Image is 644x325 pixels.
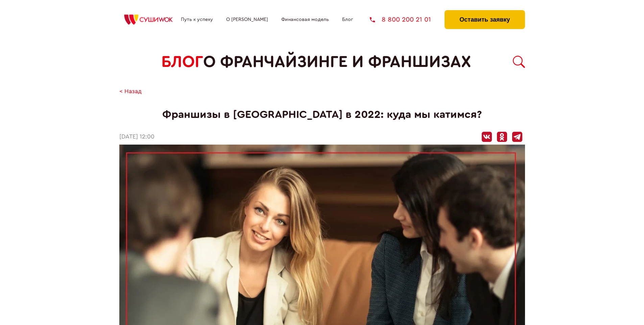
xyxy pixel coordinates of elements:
a: < Назад [119,88,142,95]
a: Блог [342,17,353,22]
a: О [PERSON_NAME] [226,17,268,22]
a: Путь к успеху [181,17,213,22]
span: 8 800 200 21 01 [382,16,431,23]
a: Финансовая модель [281,17,329,22]
span: о франчайзинге и франшизах [203,53,471,71]
span: БЛОГ [161,53,203,71]
button: Оставить заявку [445,10,525,29]
h1: Франшизы в [GEOGRAPHIC_DATA] в 2022: куда мы катимся? [119,108,525,121]
time: [DATE] 12:00 [119,133,154,141]
a: 8 800 200 21 01 [370,16,431,23]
